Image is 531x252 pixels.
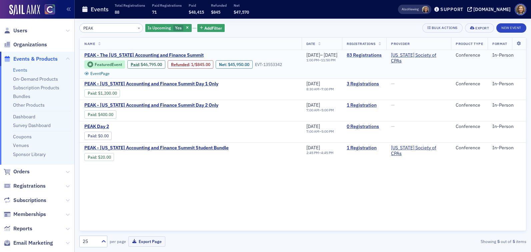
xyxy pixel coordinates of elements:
span: 88 [115,9,119,15]
div: – [306,58,338,62]
span: — [391,102,395,108]
p: Net [234,3,249,8]
div: 25 [83,238,97,245]
button: Export [465,23,494,33]
div: Paid: 2 - $2000 [84,153,114,161]
a: [US_STATE] Society of CPAs [391,145,446,157]
a: Events [13,67,27,73]
span: $20.00 [98,155,111,160]
span: Viewing [402,7,419,12]
a: Other Products [13,102,45,108]
span: $845.00 [195,62,210,67]
a: Sponsor Library [13,151,46,157]
span: — [391,123,395,129]
a: Venues [13,142,29,148]
time: 5:00 PM [321,129,334,134]
div: [DOMAIN_NAME] [473,6,511,12]
a: Paid [88,112,96,117]
a: Memberships [4,211,46,218]
span: Registrations [347,41,376,46]
span: — [391,81,395,87]
span: : [88,155,98,160]
time: 4:45 PM [321,150,334,155]
span: Colorado Society of CPAs [391,52,446,64]
span: Profile [515,4,526,15]
h1: Events [91,5,109,13]
span: Date [306,41,315,46]
div: Conference [456,145,483,151]
a: Email Marketing [4,239,53,247]
div: Yes [145,24,192,32]
span: [DATE] [306,123,320,129]
div: In-Person [492,145,521,151]
div: – [306,151,334,155]
a: PEAK - The [US_STATE] Accounting and Finance Summit [84,52,297,58]
time: 7:00 AM [306,129,319,134]
span: Provider [391,41,410,46]
div: Conference [456,52,483,58]
div: Support [440,6,463,12]
a: Survey Dashboard [13,122,51,128]
strong: 5 [496,238,501,244]
p: Total Registrations [115,3,145,8]
button: New Event [496,23,526,33]
span: : [88,133,98,138]
span: [DATE] [306,145,320,151]
a: Paid [131,62,139,67]
span: Email Marketing [13,239,53,247]
time: 1:00 PM [306,58,319,62]
a: On-Demand Products [13,76,58,82]
a: Subscription Products [13,85,59,91]
a: Events & Products [4,55,58,63]
div: Paid: 3 - $40000 [84,110,116,118]
span: Registrations [13,182,46,190]
span: Add Filter [204,25,222,31]
span: Format [492,41,507,46]
a: Refunded [171,62,189,67]
div: Showing out of items [382,238,526,244]
a: New Event [496,24,526,30]
span: Lauren Standiford [422,6,429,13]
div: EVT-13553342 [255,62,282,67]
span: $400.00 [98,112,113,117]
div: Featured Event [95,63,122,66]
span: $845 [211,9,220,15]
span: Organizations [13,41,47,48]
span: $0.00 [98,133,109,138]
a: Dashboard [13,114,35,120]
div: Export [475,26,489,30]
button: [DOMAIN_NAME] [467,7,513,12]
div: Conference [456,81,483,87]
input: Search… [79,23,143,33]
a: PEAK - [US_STATE] Accounting and Finance Summit Student Bundle [84,145,229,151]
a: 83 Registrations [347,52,382,58]
time: 7:00 AM [306,108,319,112]
span: [DATE] [306,81,320,87]
a: Paid [88,133,96,138]
a: 3 Registrations [347,81,382,87]
a: View Homepage [40,4,55,16]
a: Coupons [13,134,32,140]
button: AddFilter [197,24,225,32]
span: Is Upcoming [148,25,171,30]
span: $1,200.00 [98,91,117,96]
img: SailAMX [45,4,55,15]
div: – [306,108,334,112]
div: – [306,52,338,58]
div: Net: $4595000 [216,60,252,68]
a: Reports [4,225,32,232]
span: Colorado Society of CPAs [391,145,446,157]
span: [DATE] [306,52,320,58]
span: $48,415 [189,9,204,15]
div: Also [402,7,408,11]
span: Orders [13,168,30,175]
label: per page [110,238,126,244]
a: Orders [4,168,30,175]
span: PEAK - Colorado Accounting and Finance Summit Day 1 Only [84,81,218,87]
div: Paid: 6 - $120000 [84,89,120,97]
span: 71 [152,9,157,15]
a: PEAK - [US_STATE] Accounting and Finance Summit Day 1 Only [84,81,218,87]
span: : [88,91,98,96]
div: In-Person [492,102,521,108]
a: Registrations [4,182,46,190]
